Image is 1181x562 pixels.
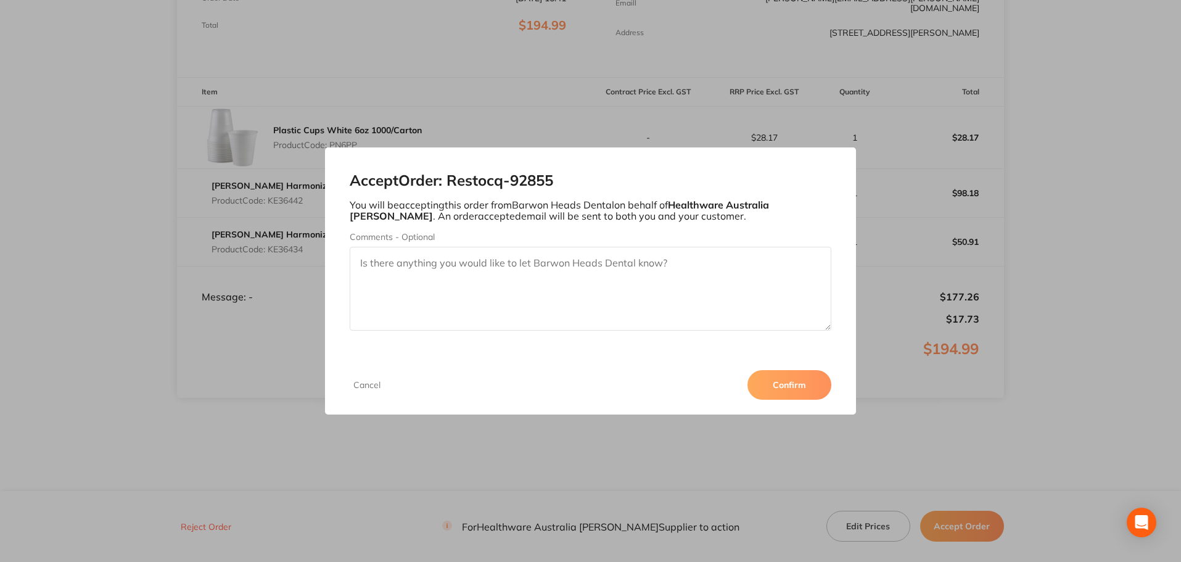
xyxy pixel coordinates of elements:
div: Open Intercom Messenger [1127,508,1156,537]
label: Comments - Optional [350,232,832,242]
h2: Accept Order: Restocq- 92855 [350,172,832,189]
button: Confirm [747,370,831,400]
b: Healthware Australia [PERSON_NAME] [350,199,769,222]
p: You will be accepting this order from Barwon Heads Dental on behalf of . An order accepted email ... [350,199,832,222]
button: Cancel [350,379,384,391]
